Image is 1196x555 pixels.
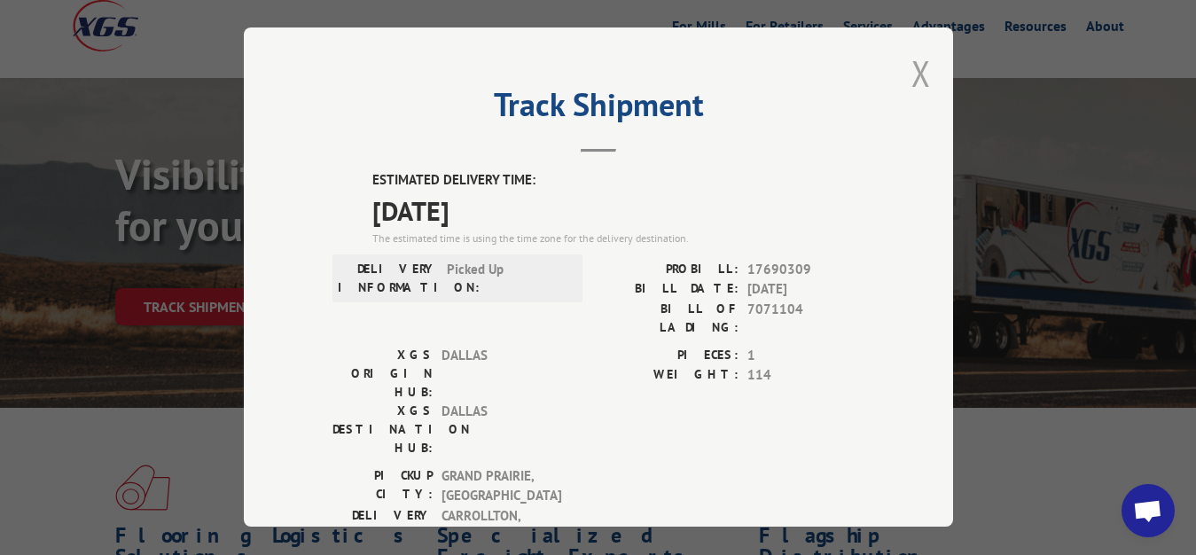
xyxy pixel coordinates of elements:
div: The estimated time is using the time zone for the delivery destination. [372,231,864,246]
span: 7071104 [747,300,864,337]
label: XGS ORIGIN HUB: [332,346,433,402]
label: WEIGHT: [598,365,739,386]
label: XGS DESTINATION HUB: [332,402,433,457]
div: Open chat [1122,484,1175,537]
label: PIECES: [598,346,739,366]
button: Close modal [911,50,931,97]
label: BILL OF LADING: [598,300,739,337]
span: 114 [747,365,864,386]
h2: Track Shipment [332,92,864,126]
span: CARROLLTON , [GEOGRAPHIC_DATA] [442,506,561,546]
span: [DATE] [747,279,864,300]
label: PICKUP CITY: [332,466,433,506]
span: DALLAS [442,346,561,402]
span: 17690309 [747,260,864,280]
label: DELIVERY CITY: [332,506,433,546]
label: PROBILL: [598,260,739,280]
span: DALLAS [442,402,561,457]
label: BILL DATE: [598,279,739,300]
span: Picked Up [447,260,567,297]
span: 1 [747,346,864,366]
span: [DATE] [372,191,864,231]
label: DELIVERY INFORMATION: [338,260,438,297]
label: ESTIMATED DELIVERY TIME: [372,170,864,191]
span: GRAND PRAIRIE , [GEOGRAPHIC_DATA] [442,466,561,506]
